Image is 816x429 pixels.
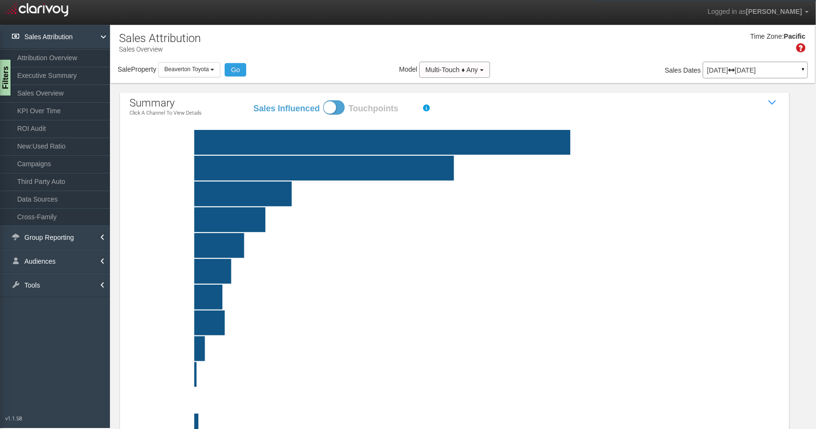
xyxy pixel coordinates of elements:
[225,63,246,76] button: Go
[152,388,803,413] rect: event|0|2|0
[152,233,803,258] rect: paid search|23|3|0
[152,130,803,155] rect: website tools|174|80|0
[665,66,682,74] span: Sales
[152,259,803,284] rect: direct|17|7|0
[130,110,202,116] p: Click a channel to view details
[152,311,803,335] rect: tier one|14|1|0
[130,97,174,109] span: summary
[164,66,209,73] span: Beaverton Toyota
[746,8,802,15] span: [PERSON_NAME]
[419,62,490,78] button: Multi-Touch ♦ Any
[152,207,803,232] rect: email|33|9|0
[747,32,784,42] div: Time Zone:
[799,64,807,79] a: ▼
[684,66,701,74] span: Dates
[425,66,478,74] span: Multi-Touch ♦ Any
[707,8,746,15] span: Logged in as
[348,103,415,115] label: Touchpoints
[152,285,803,310] rect: social|13|4|0
[119,32,201,44] h1: Sales Attribution
[253,103,320,115] label: Sales Influenced
[765,96,780,110] i: Show / Hide Sales Attribution Chart
[784,32,805,42] div: Pacific
[700,0,816,23] a: Logged in as[PERSON_NAME]
[118,65,131,73] span: Sale
[152,156,803,181] rect: third party auto|120|54|0
[158,62,221,77] button: Beaverton Toyota
[152,182,803,206] rect: organic search|45|14|0
[152,362,803,387] rect: equity mining|1|1|0
[152,336,803,361] rect: traditional|5|0|0
[707,67,804,74] p: [DATE] [DATE]
[119,42,201,54] p: Sales Overview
